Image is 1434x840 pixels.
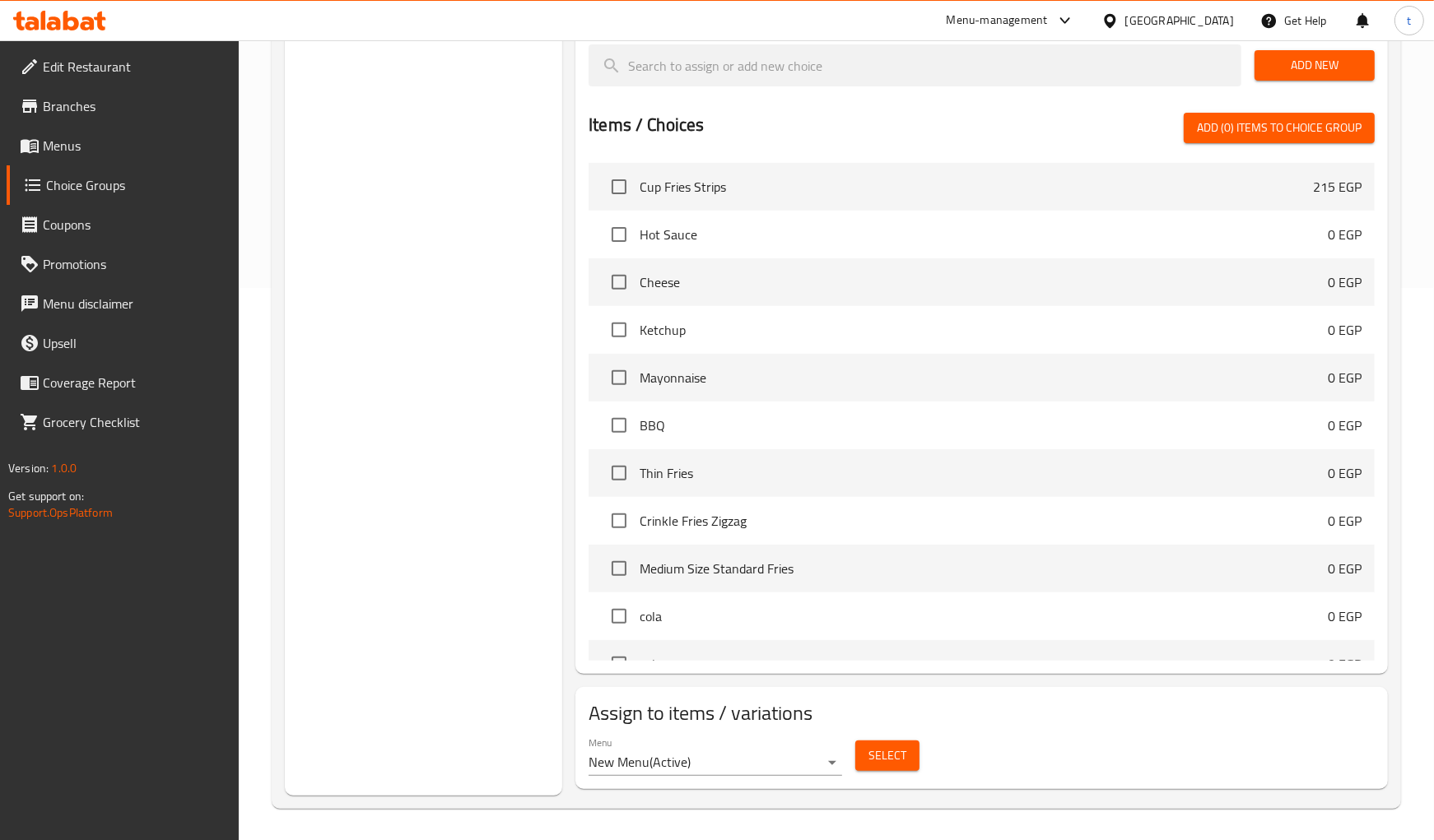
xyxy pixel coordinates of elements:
[589,700,1375,726] h2: Assign to items / variations
[7,47,240,86] a: Edit Restaurant
[8,502,113,523] a: Support.OpsPlatform
[1328,225,1362,244] p: 0 EGP
[43,412,226,432] span: Grocery Checklist
[602,313,636,347] span: Select choice
[1313,177,1362,197] p: 215 EGP
[8,457,49,479] span: Version:
[43,136,226,155] span: Menus
[640,606,1328,626] span: cola
[589,737,612,747] label: Menu
[43,254,226,274] span: Promotions
[640,272,1328,292] span: Cheese
[1328,654,1362,674] p: 0 EGP
[855,740,920,771] button: Select
[43,96,226,116] span: Branches
[1125,12,1234,30] div: [GEOGRAPHIC_DATA]
[602,551,636,586] span: Select choice
[7,165,240,205] a: Choice Groups
[1328,606,1362,626] p: 0 EGP
[1184,113,1375,143] button: Add (0) items to choice group
[589,44,1241,86] input: search
[640,559,1328,578] span: Medium Size Standard Fries
[43,333,226,353] span: Upsell
[1328,320,1362,340] p: 0 EGP
[640,654,1328,674] span: cola zero
[640,225,1328,244] span: Hot Sauce
[7,244,240,284] a: Promotions
[640,368,1328,388] span: Mayonnaise
[602,169,636,204] span: Select choice
[602,504,636,538] span: Select choice
[868,745,906,766] span: Select
[43,373,226,392] span: Coverage Report
[1407,12,1411,30] span: t
[7,126,240,165] a: Menus
[7,363,240,402] a: Coverage Report
[589,750,842,776] div: New Menu(Active)
[8,485,84,507] span: Get support on:
[602,647,636,681] span: Select choice
[640,463,1328,483] span: Thin Fries
[640,511,1328,531] span: Crinkle Fries Zigzag
[602,265,636,299] span: Select choice
[43,215,226,234] span: Coupons
[43,57,226,77] span: Edit Restaurant
[43,294,226,313] span: Menu disclaimer
[602,360,636,395] span: Select choice
[7,284,240,323] a: Menu disclaimer
[640,320,1328,340] span: Ketchup
[1268,55,1362,76] span: Add New
[1328,415,1362,435] p: 0 EGP
[7,205,240,244] a: Coupons
[589,113,704,137] h2: Items / Choices
[640,415,1328,435] span: BBQ
[7,402,240,442] a: Grocery Checklist
[1328,559,1362,578] p: 0 EGP
[947,11,1048,30] div: Menu-management
[51,457,77,479] span: 1.0.0
[1328,272,1362,292] p: 0 EGP
[640,177,1313,197] span: Cup Fries Strips
[1328,511,1362,531] p: 0 EGP
[1328,368,1362,388] p: 0 EGP
[602,408,636,443] span: Select choice
[46,175,226,195] span: Choice Groups
[602,599,636,633] span: Select choice
[1328,463,1362,483] p: 0 EGP
[1255,50,1375,81] button: Add New
[7,86,240,126] a: Branches
[1197,118,1362,138] span: Add (0) items to choice group
[7,323,240,363] a: Upsell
